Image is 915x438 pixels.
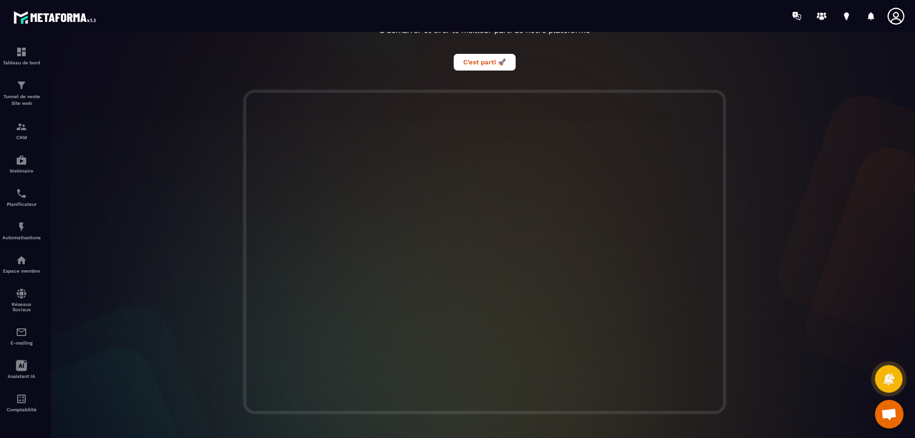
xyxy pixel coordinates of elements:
img: scheduler [16,188,27,199]
a: emailemailE-mailing [2,319,41,353]
img: automations [16,221,27,233]
a: automationsautomationsAutomatisations [2,214,41,247]
p: Espace membre [2,268,41,274]
a: C’est parti 🚀 [454,57,516,66]
p: E-mailing [2,340,41,346]
a: automationsautomationsWebinaire [2,147,41,181]
p: Tunnel de vente Site web [2,93,41,107]
a: automationsautomationsEspace membre [2,247,41,281]
a: social-networksocial-networkRéseaux Sociaux [2,281,41,319]
p: Réseaux Sociaux [2,302,41,312]
p: Planificateur [2,202,41,207]
p: Automatisations [2,235,41,240]
a: formationformationTableau de bord [2,39,41,72]
a: formationformationCRM [2,114,41,147]
a: accountantaccountantComptabilité [2,386,41,419]
p: Tableau de bord [2,60,41,65]
button: C’est parti 🚀 [454,54,516,71]
p: Webinaire [2,168,41,173]
img: accountant [16,393,27,405]
img: formation [16,121,27,132]
div: Ouvrir le chat [875,400,904,428]
img: formation [16,46,27,58]
p: Assistant IA [2,374,41,379]
a: Assistant IA [2,353,41,386]
img: automations [16,255,27,266]
img: email [16,326,27,338]
img: social-network [16,288,27,299]
img: logo [13,9,99,26]
p: CRM [2,135,41,140]
img: formation [16,80,27,91]
img: automations [16,154,27,166]
p: Comptabilité [2,407,41,412]
a: formationformationTunnel de vente Site web [2,72,41,114]
a: schedulerschedulerPlanificateur [2,181,41,214]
